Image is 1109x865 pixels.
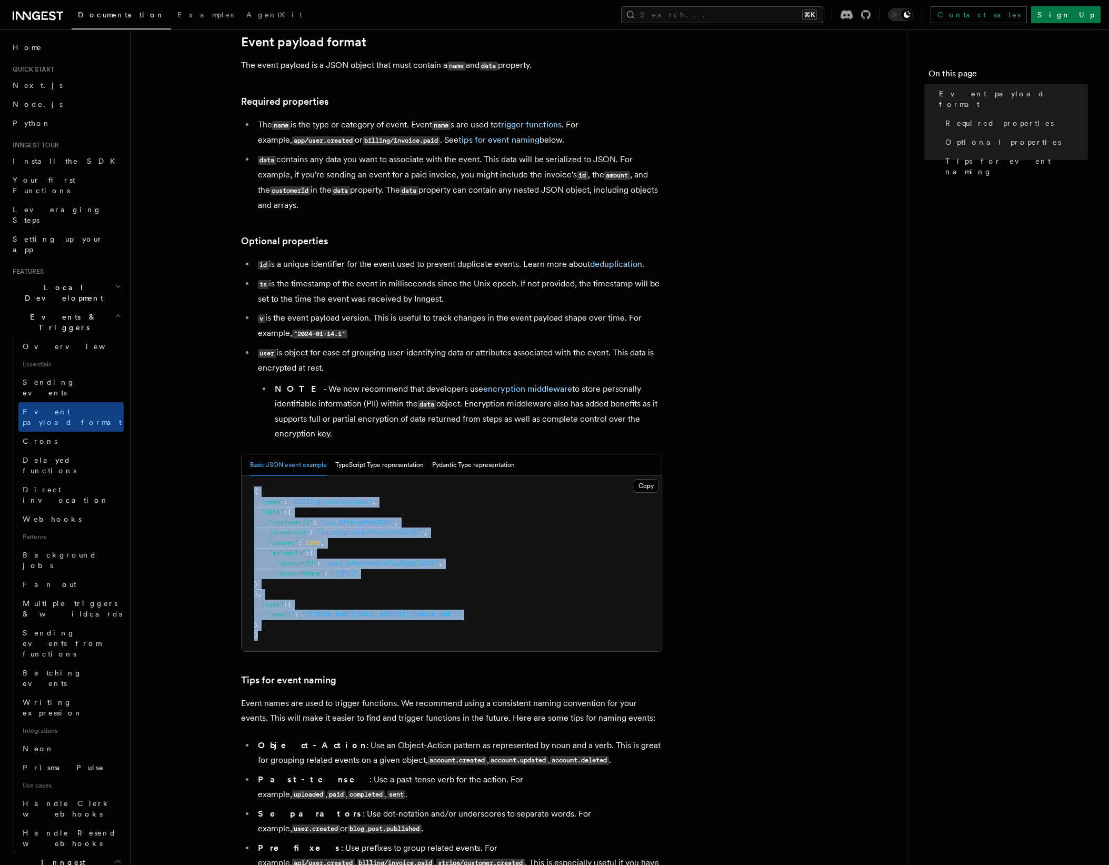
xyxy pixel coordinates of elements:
code: account.created [428,756,487,765]
li: is object for ease of grouping user-identifying data or attributes associated with the event. Thi... [255,345,662,441]
code: id [577,171,588,180]
span: "metadata" [269,549,306,556]
span: 1000 [306,539,321,546]
span: Crons [23,437,57,445]
span: , [258,590,262,598]
span: Leveraging Steps [13,205,102,224]
span: Documentation [78,11,165,19]
a: Background jobs [18,545,124,575]
a: Optional properties [241,234,328,248]
span: Local Development [8,282,115,303]
span: "billing/invoice.paid" [291,498,372,505]
span: Node.js [13,100,63,108]
span: , [394,519,398,526]
span: Prisma Pulse [23,763,104,772]
span: "user" [262,601,284,608]
code: data [479,62,498,71]
span: Direct invocation [23,485,109,504]
a: Sign Up [1031,6,1101,23]
a: Webhooks [18,510,124,529]
strong: Prefixes [258,843,341,853]
code: account.deleted [550,756,609,765]
code: name [447,62,466,71]
button: Copy [634,479,658,493]
button: Events & Triggers [8,307,124,337]
span: Delayed functions [23,456,76,475]
span: Batching events [23,669,82,688]
code: uploaded [292,790,325,799]
span: "email" [269,611,295,618]
code: data [258,156,276,165]
span: { [287,508,291,515]
span: Events & Triggers [8,312,115,333]
span: } [254,580,258,588]
a: tips for event naming [458,135,539,145]
span: Python [13,119,51,127]
a: Required properties [941,114,1088,133]
code: "2024-01-14.1" [292,330,347,339]
a: Sending events from functions [18,623,124,663]
a: Optional properties [941,133,1088,152]
span: Multiple triggers & wildcards [23,599,122,618]
a: Overview [18,337,124,356]
span: Setting up your app [13,235,103,254]
span: Examples [177,11,234,19]
strong: NOTE [275,384,323,394]
li: is a unique identifier for the event used to prevent duplicate events. Learn more about . [255,257,662,272]
span: : [284,508,287,515]
code: id [258,261,269,270]
span: Patterns [18,529,124,545]
span: "accountName" [276,570,324,577]
code: user [258,349,276,358]
strong: Past-tense [258,774,369,784]
li: is the event payload version. This is useful to track changes in the event payload shape over tim... [255,311,662,341]
a: Direct invocation [18,480,124,510]
span: "[PERSON_NAME][EMAIL_ADDRESS][DOMAIN_NAME]" [302,611,461,618]
span: Handle Clerk webhooks [23,799,111,818]
span: "cus_NffrFeUfNV2Hib" [321,519,394,526]
a: Tips for event naming [941,152,1088,181]
a: Crons [18,432,124,451]
a: Event payload format [935,84,1088,114]
div: Events & Triggers [8,337,124,853]
code: user.created [292,824,340,833]
span: Event payload format [23,407,122,426]
a: Home [8,38,124,57]
span: Home [13,42,42,53]
span: Neon [23,744,54,753]
span: Inngest tour [8,141,59,150]
span: "[URL]" [332,570,357,577]
span: { [287,601,291,608]
li: - We now recommend that developers use to store personally identifiable information (PII) within ... [272,382,662,441]
span: Next.js [13,81,63,90]
a: Documentation [72,3,171,29]
span: } [254,631,258,639]
code: blog_post.published [348,824,422,833]
p: Event names are used to trigger functions. We recommend using a consistent naming convention for ... [241,696,662,725]
button: TypeScript Type representation [335,454,424,476]
span: Overview [23,342,131,351]
a: encryption middleware [483,384,572,394]
span: : [295,611,298,618]
span: : [284,498,287,505]
a: Delayed functions [18,451,124,480]
span: Event payload format [939,88,1088,110]
li: is the timestamp of the event in milliseconds since the Unix epoch. If not provided, the timestam... [255,276,662,306]
a: Neon [18,739,124,758]
span: } [254,590,258,598]
span: : [309,529,313,536]
a: Node.js [8,95,124,114]
a: Your first Functions [8,171,124,200]
button: Pydantic Type representation [432,454,515,476]
code: data [332,186,350,195]
span: Integrations [18,722,124,739]
code: name [432,121,451,130]
span: "in_1J5g2n2eZvKYlo2C0Z1Z2Z3Z" [317,529,424,536]
span: "amount" [269,539,298,546]
span: : [306,549,309,556]
code: customerId [270,186,311,195]
button: Local Development [8,278,124,307]
span: : [284,601,287,608]
a: Multiple triggers & wildcards [18,594,124,623]
code: app/user.created [292,136,355,145]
